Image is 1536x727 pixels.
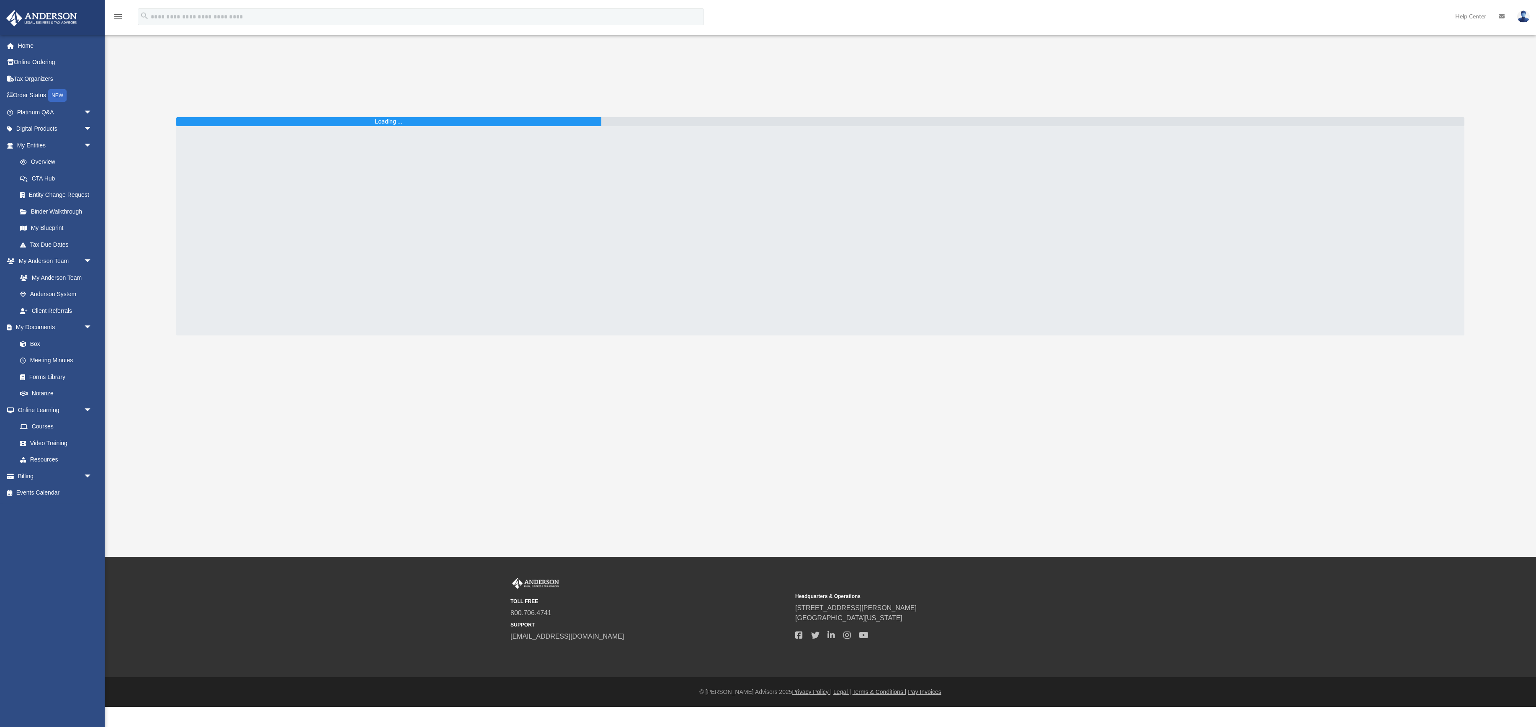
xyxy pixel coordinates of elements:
[908,688,941,695] a: Pay Invoices
[6,37,105,54] a: Home
[6,253,101,270] a: My Anderson Teamarrow_drop_down
[12,435,96,451] a: Video Training
[84,468,101,485] span: arrow_drop_down
[12,335,96,352] a: Box
[113,16,123,22] a: menu
[795,614,902,621] a: [GEOGRAPHIC_DATA][US_STATE]
[12,302,101,319] a: Client Referrals
[12,269,96,286] a: My Anderson Team
[12,418,101,435] a: Courses
[510,633,624,640] a: [EMAIL_ADDRESS][DOMAIN_NAME]
[510,578,561,589] img: Anderson Advisors Platinum Portal
[6,485,105,501] a: Events Calendar
[12,170,105,187] a: CTA Hub
[84,121,101,138] span: arrow_drop_down
[795,604,917,611] a: [STREET_ADDRESS][PERSON_NAME]
[48,89,67,102] div: NEW
[84,402,101,419] span: arrow_drop_down
[510,621,789,629] small: SUPPORT
[84,253,101,270] span: arrow_drop_down
[6,104,105,121] a: Platinum Q&Aarrow_drop_down
[6,70,105,87] a: Tax Organizers
[6,319,101,336] a: My Documentsarrow_drop_down
[12,220,101,237] a: My Blueprint
[105,688,1536,696] div: © [PERSON_NAME] Advisors 2025
[113,12,123,22] i: menu
[84,104,101,121] span: arrow_drop_down
[12,352,101,369] a: Meeting Minutes
[12,187,105,204] a: Entity Change Request
[792,688,832,695] a: Privacy Policy |
[12,203,105,220] a: Binder Walkthrough
[12,236,105,253] a: Tax Due Dates
[12,286,101,303] a: Anderson System
[84,137,101,154] span: arrow_drop_down
[140,11,149,21] i: search
[12,451,101,468] a: Resources
[375,117,402,126] div: Loading ...
[12,154,105,170] a: Overview
[510,598,789,605] small: TOLL FREE
[853,688,907,695] a: Terms & Conditions |
[6,468,105,485] a: Billingarrow_drop_down
[6,137,105,154] a: My Entitiesarrow_drop_down
[6,54,105,71] a: Online Ordering
[84,319,101,336] span: arrow_drop_down
[6,121,105,137] a: Digital Productsarrow_drop_down
[833,688,851,695] a: Legal |
[795,593,1074,600] small: Headquarters & Operations
[12,385,101,402] a: Notarize
[510,609,552,616] a: 800.706.4741
[1517,10,1530,23] img: User Pic
[12,369,96,385] a: Forms Library
[4,10,80,26] img: Anderson Advisors Platinum Portal
[6,402,101,418] a: Online Learningarrow_drop_down
[6,87,105,104] a: Order StatusNEW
